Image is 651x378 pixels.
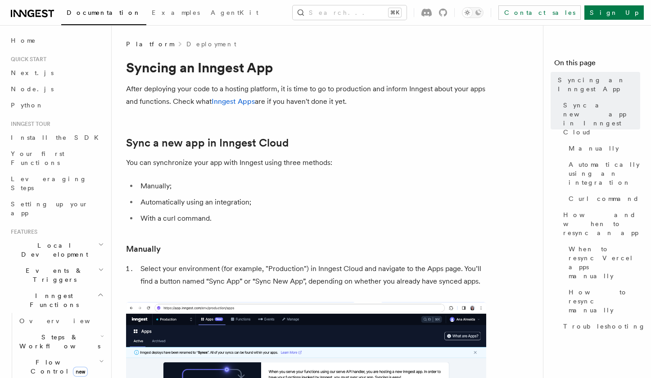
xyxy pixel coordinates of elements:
a: Next.js [7,65,106,81]
a: Overview [16,313,106,329]
a: Setting up your app [7,196,106,221]
span: AgentKit [211,9,258,16]
span: Home [11,36,36,45]
button: Events & Triggers [7,262,106,288]
a: Home [7,32,106,49]
h1: Syncing an Inngest App [126,59,486,76]
span: Quick start [7,56,46,63]
button: Toggle dark mode [462,7,484,18]
a: How to resync manually [565,284,640,318]
a: Curl command [565,191,640,207]
li: Select your environment (for example, "Production") in Inngest Cloud and navigate to the Apps pag... [138,262,486,288]
span: Platform [126,40,174,49]
li: Manually; [138,180,486,192]
span: Steps & Workflows [16,333,100,351]
a: AgentKit [205,3,264,24]
li: With a curl command. [138,212,486,225]
a: Your first Functions [7,146,106,171]
span: Troubleshooting [563,322,646,331]
a: Syncing an Inngest App [554,72,640,97]
span: Setting up your app [11,200,88,217]
span: Your first Functions [11,150,64,166]
a: Node.js [7,81,106,97]
h4: On this page [554,58,640,72]
a: Manually [565,140,640,156]
span: Features [7,228,37,236]
button: Steps & Workflows [16,329,106,354]
button: Search...⌘K [293,5,407,20]
p: After deploying your code to a hosting platform, it is time to go to production and inform Innges... [126,83,486,108]
span: Node.js [11,85,54,93]
span: Examples [152,9,200,16]
span: Events & Triggers [7,266,98,284]
a: Manually [126,243,161,255]
span: Install the SDK [11,134,104,141]
span: Inngest Functions [7,291,97,309]
span: Flow Control [16,358,99,376]
span: Curl command [569,194,639,203]
a: Automatically using an integration [565,156,640,191]
span: Documentation [67,9,141,16]
span: Leveraging Steps [11,175,87,191]
span: Python [11,102,44,109]
a: Install the SDK [7,129,106,146]
span: How to resync manually [569,288,640,315]
a: Contact sales [498,5,581,20]
span: new [73,367,88,377]
span: How and when to resync an app [563,210,640,237]
span: Overview [19,317,112,325]
kbd: ⌘K [389,8,401,17]
span: Inngest tour [7,120,50,128]
span: Next.js [11,69,54,76]
a: Deployment [186,40,236,49]
a: Troubleshooting [560,318,640,334]
a: Sync a new app in Inngest Cloud [126,137,289,149]
a: Sync a new app in Inngest Cloud [560,97,640,140]
a: When to resync Vercel apps manually [565,241,640,284]
a: How and when to resync an app [560,207,640,241]
a: Leveraging Steps [7,171,106,196]
li: Automatically using an integration; [138,196,486,209]
span: Manually [569,144,619,153]
a: Python [7,97,106,113]
p: You can synchronize your app with Inngest using three methods: [126,156,486,169]
span: When to resync Vercel apps manually [569,245,640,280]
span: Automatically using an integration [569,160,640,187]
a: Sign Up [584,5,644,20]
span: Local Development [7,241,98,259]
span: Syncing an Inngest App [558,76,640,93]
a: Examples [146,3,205,24]
button: Inngest Functions [7,288,106,313]
span: Sync a new app in Inngest Cloud [563,101,640,137]
a: Documentation [61,3,146,25]
button: Local Development [7,237,106,262]
a: Inngest Apps [212,97,255,106]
